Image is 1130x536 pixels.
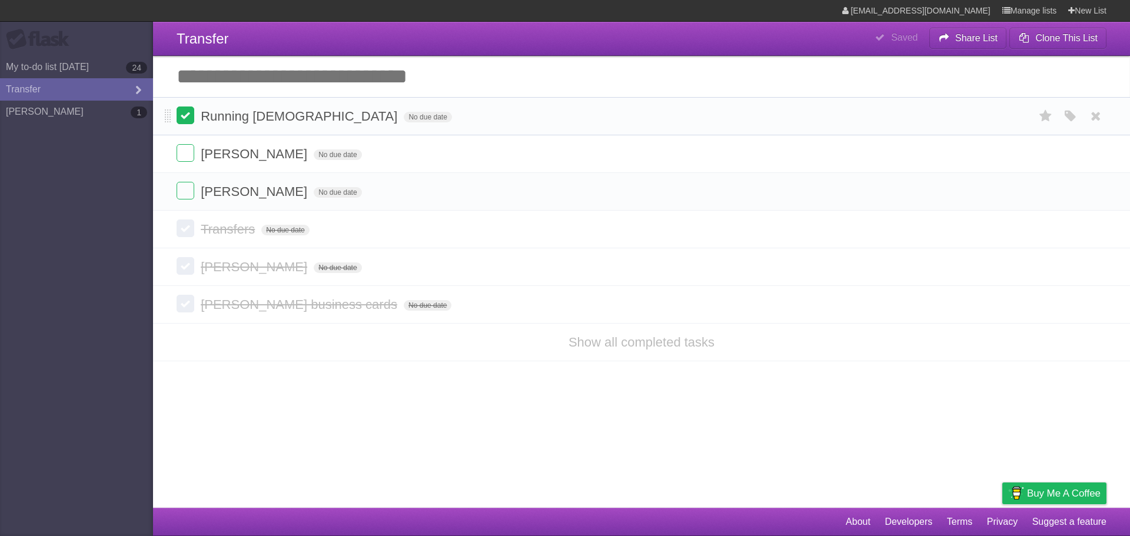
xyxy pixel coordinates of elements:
[177,182,194,199] label: Done
[201,109,400,124] span: Running [DEMOGRAPHIC_DATA]
[201,184,310,199] span: [PERSON_NAME]
[126,62,147,74] b: 24
[1002,482,1106,504] a: Buy me a coffee
[201,222,258,237] span: Transfers
[177,106,194,124] label: Done
[1009,28,1106,49] button: Clone This List
[1035,106,1057,126] label: Star task
[201,297,400,312] span: [PERSON_NAME] business cards
[177,31,228,46] span: Transfer
[404,112,451,122] span: No due date
[201,147,310,161] span: [PERSON_NAME]
[947,511,973,533] a: Terms
[177,144,194,162] label: Done
[1035,33,1098,43] b: Clone This List
[177,295,194,312] label: Done
[261,225,309,235] span: No due date
[177,257,194,275] label: Done
[201,259,310,274] span: [PERSON_NAME]
[404,300,451,311] span: No due date
[885,511,932,533] a: Developers
[314,187,361,198] span: No due date
[987,511,1018,533] a: Privacy
[1008,483,1024,503] img: Buy me a coffee
[1032,511,1106,533] a: Suggest a feature
[6,29,77,50] div: Flask
[569,335,714,349] a: Show all completed tasks
[314,262,361,273] span: No due date
[929,28,1007,49] button: Share List
[1027,483,1101,504] span: Buy me a coffee
[891,32,918,42] b: Saved
[177,219,194,237] label: Done
[131,106,147,118] b: 1
[955,33,998,43] b: Share List
[846,511,870,533] a: About
[314,149,361,160] span: No due date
